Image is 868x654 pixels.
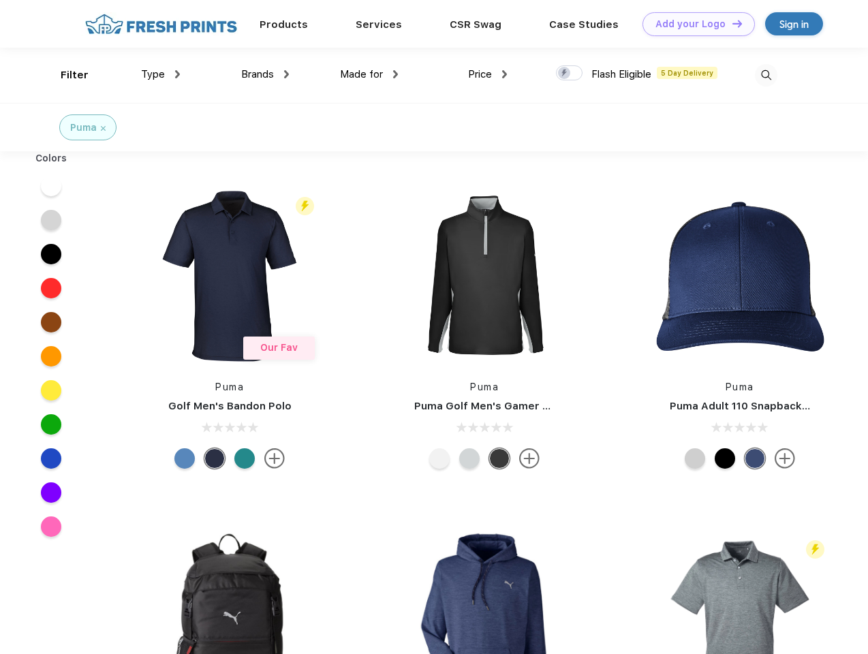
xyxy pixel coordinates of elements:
[260,18,308,31] a: Products
[806,540,824,559] img: flash_active_toggle.svg
[264,448,285,469] img: more.svg
[450,18,501,31] a: CSR Swag
[204,448,225,469] div: Navy Blazer
[234,448,255,469] div: Green Lagoon
[61,67,89,83] div: Filter
[470,381,499,392] a: Puma
[241,68,274,80] span: Brands
[591,68,651,80] span: Flash Eligible
[139,185,320,367] img: func=resize&h=266
[519,448,540,469] img: more.svg
[775,448,795,469] img: more.svg
[657,67,717,79] span: 5 Day Delivery
[356,18,402,31] a: Services
[70,121,97,135] div: Puma
[215,381,244,392] a: Puma
[340,68,383,80] span: Made for
[429,448,450,469] div: Bright White
[168,400,292,412] a: Golf Men's Bandon Polo
[175,70,180,78] img: dropdown.png
[459,448,480,469] div: High Rise
[25,151,78,166] div: Colors
[745,448,765,469] div: Peacoat Qut Shd
[468,68,492,80] span: Price
[81,12,241,36] img: fo%20logo%202.webp
[101,126,106,131] img: filter_cancel.svg
[489,448,510,469] div: Puma Black
[284,70,289,78] img: dropdown.png
[414,400,630,412] a: Puma Golf Men's Gamer Golf Quarter-Zip
[394,185,575,367] img: func=resize&h=266
[765,12,823,35] a: Sign in
[732,20,742,27] img: DT
[726,381,754,392] a: Puma
[260,342,298,353] span: Our Fav
[755,64,777,87] img: desktop_search.svg
[715,448,735,469] div: Pma Blk Pma Blk
[779,16,809,32] div: Sign in
[685,448,705,469] div: Quarry Brt Whit
[296,197,314,215] img: flash_active_toggle.svg
[649,185,831,367] img: func=resize&h=266
[655,18,726,30] div: Add your Logo
[393,70,398,78] img: dropdown.png
[502,70,507,78] img: dropdown.png
[141,68,165,80] span: Type
[174,448,195,469] div: Lake Blue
